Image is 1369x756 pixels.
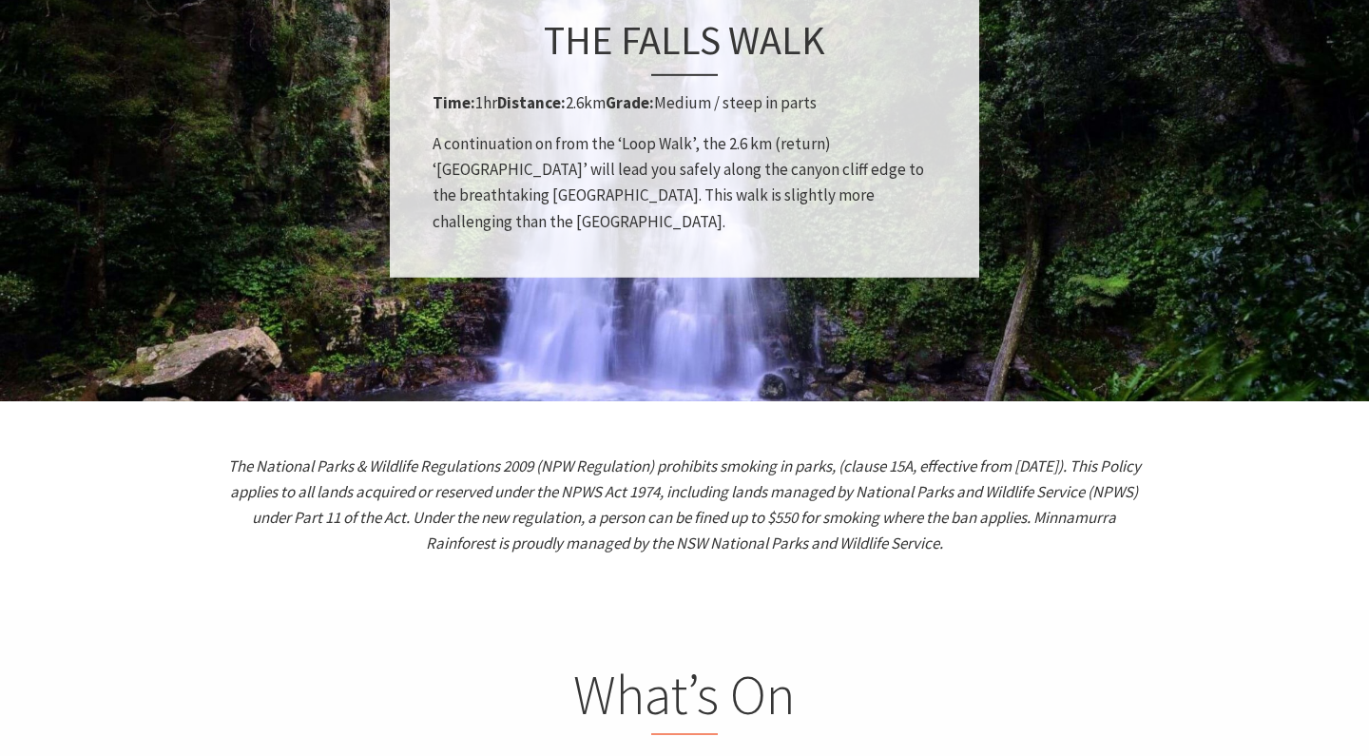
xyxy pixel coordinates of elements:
p: 1hr 2.6km Medium / steep in parts [433,90,936,116]
strong: Grade: [606,92,654,113]
strong: Time: [433,92,475,113]
strong: Distance: [497,92,566,113]
p: A continuation on from the ‘Loop Walk’, the 2.6 km (return) ‘[GEOGRAPHIC_DATA]’ will lead you saf... [433,131,936,235]
em: The National Parks & Wildlife Regulations 2009 (NPW Regulation) prohibits smoking in parks, (clau... [228,456,1141,554]
h2: What’s On [312,662,1057,736]
h3: The Falls Walk [433,16,936,75]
